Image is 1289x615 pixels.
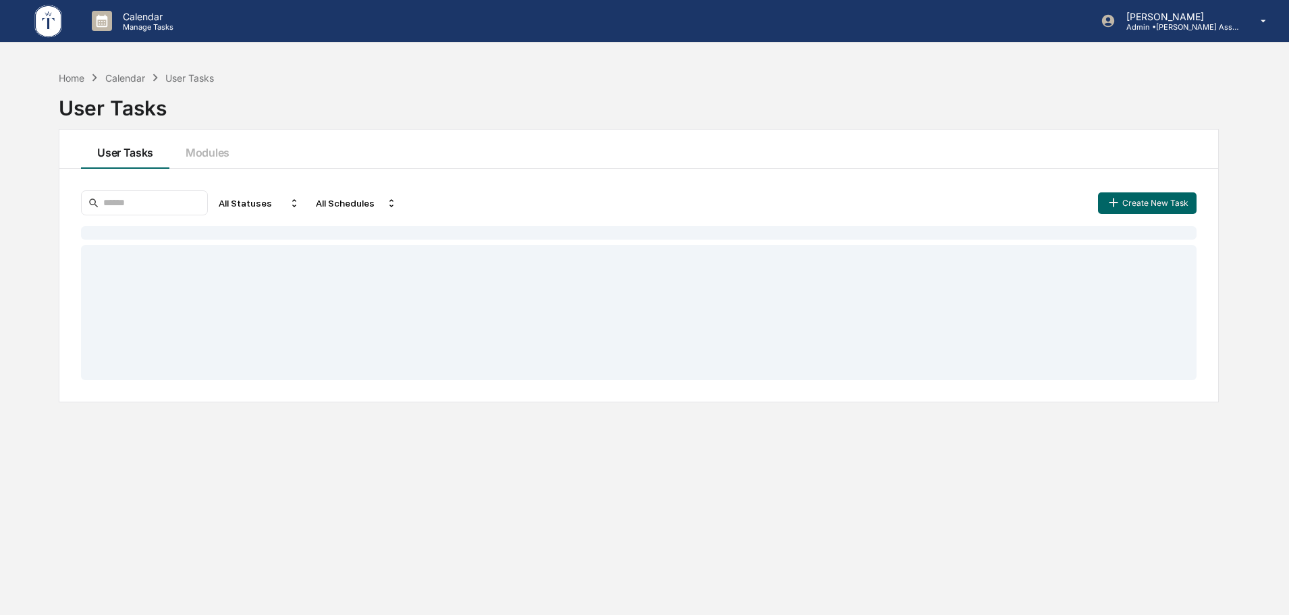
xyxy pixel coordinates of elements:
[310,192,402,214] div: All Schedules
[112,11,180,22] p: Calendar
[81,130,169,169] button: User Tasks
[32,3,65,40] img: logo
[1098,192,1197,214] button: Create New Task
[105,72,145,84] div: Calendar
[213,192,305,214] div: All Statuses
[1116,11,1241,22] p: [PERSON_NAME]
[112,22,180,32] p: Manage Tasks
[1116,22,1241,32] p: Admin • [PERSON_NAME] Asset Management LLC
[165,72,214,84] div: User Tasks
[59,72,84,84] div: Home
[169,130,246,169] button: Modules
[59,85,1219,120] div: User Tasks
